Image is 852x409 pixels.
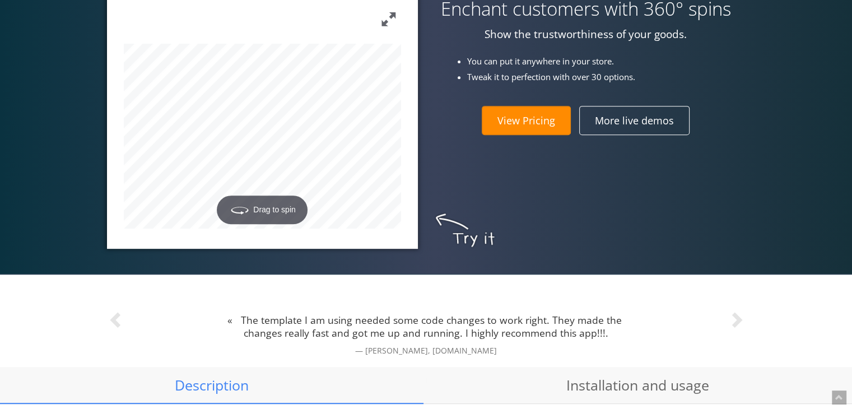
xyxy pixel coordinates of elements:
[467,71,747,83] li: Tweak it to perfection with over 30 options.
[482,106,571,135] a: View Pricing
[227,345,625,356] small: [PERSON_NAME], [DOMAIN_NAME]
[435,28,737,41] p: Show the trustworthiness of your goods.
[579,106,690,135] a: More live demos
[426,367,850,404] a: Installation and usage
[467,55,747,68] li: You can put it anywhere in your store.
[124,44,401,228] a: Drag to spin
[227,314,625,340] p: The template I am using needed some code changes to work right. They made the changes really fast...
